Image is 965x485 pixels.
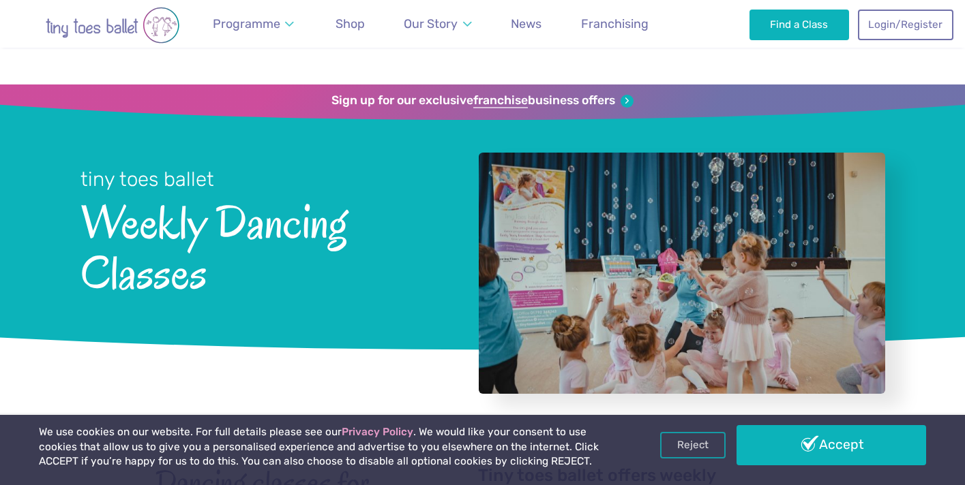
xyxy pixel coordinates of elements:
a: Shop [329,9,371,40]
a: Reject [660,432,726,458]
span: Our Story [404,16,458,31]
small: tiny toes ballet [80,168,214,191]
span: Franchising [581,16,649,31]
span: Shop [336,16,365,31]
span: Programme [213,16,280,31]
span: News [511,16,541,31]
a: Programme [207,9,301,40]
a: Privacy Policy [342,426,413,438]
a: Our Story [398,9,478,40]
a: Login/Register [858,10,953,40]
a: News [505,9,548,40]
p: We use cookies on our website. For full details please see our . We would like your consent to us... [39,425,616,469]
a: Franchising [575,9,655,40]
a: Accept [737,425,927,465]
a: Find a Class [749,10,850,40]
img: tiny toes ballet [17,7,208,44]
span: Weekly Dancing Classes [80,193,443,298]
a: Sign up for our exclusivefranchisebusiness offers [331,93,634,108]
strong: franchise [473,93,528,108]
